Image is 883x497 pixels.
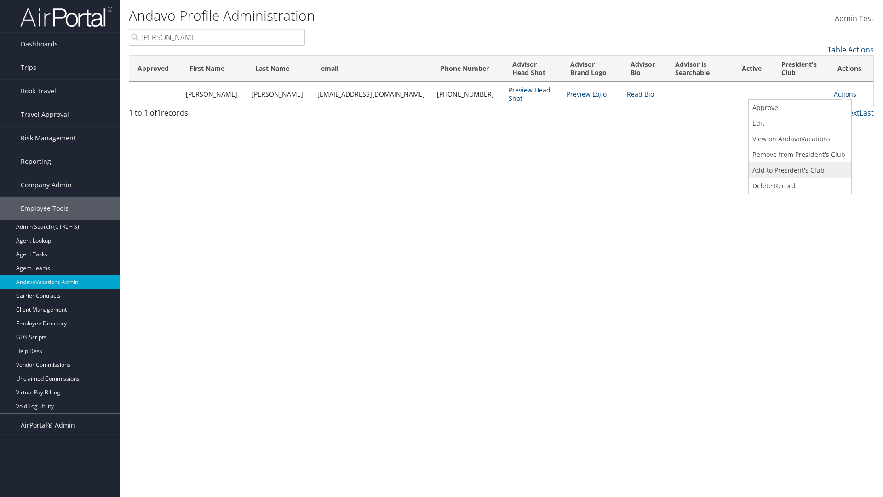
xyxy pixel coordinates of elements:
[835,13,874,23] span: Admin Test
[157,108,161,118] span: 1
[20,6,112,28] img: airportal-logo.png
[21,33,58,56] span: Dashboards
[21,80,56,103] span: Book Travel
[567,90,607,98] a: Preview Logo
[129,29,305,46] input: Search
[734,56,773,82] th: Active: activate to sort column ascending
[834,90,856,98] a: Actions
[432,56,504,82] th: Phone Number: activate to sort column ascending
[21,197,69,220] span: Employee Tools
[827,45,874,55] a: Table Actions
[749,147,849,162] a: Remove from President's Club
[129,107,305,123] div: 1 to 1 of records
[181,82,247,107] td: [PERSON_NAME]
[21,56,36,79] span: Trips
[432,82,504,107] td: [PHONE_NUMBER]
[21,127,76,150] span: Risk Management
[21,150,51,173] span: Reporting
[509,86,550,103] a: Preview Head Shot
[860,108,874,118] a: Last
[247,82,313,107] td: [PERSON_NAME]
[749,162,849,178] a: Add to President's Club
[247,56,313,82] th: Last Name: activate to sort column ascending
[667,56,734,82] th: Advisor is Searchable: activate to sort column ascending
[313,56,432,82] th: email: activate to sort column ascending
[829,56,873,82] th: Actions
[622,56,667,82] th: Advisor Bio: activate to sort column ascending
[21,414,75,437] span: AirPortal® Admin
[749,100,849,116] a: Approve
[835,5,874,33] a: Admin Test
[504,56,562,82] th: Advisor Head Shot: activate to sort column ascending
[21,173,72,196] span: Company Admin
[773,56,830,82] th: President's Club: activate to sort column ascending
[627,90,654,98] a: Read Bio
[562,56,622,82] th: Advisor Brand Logo: activate to sort column ascending
[21,103,69,126] span: Travel Approval
[181,56,247,82] th: First Name: activate to sort column ascending
[129,56,181,82] th: Approved: activate to sort column ascending
[749,178,849,194] a: Delete Record
[129,6,625,25] h1: Andavo Profile Administration
[749,131,849,147] a: View on AndavoVacations
[749,116,849,131] a: Edit
[313,82,432,107] td: [EMAIL_ADDRESS][DOMAIN_NAME]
